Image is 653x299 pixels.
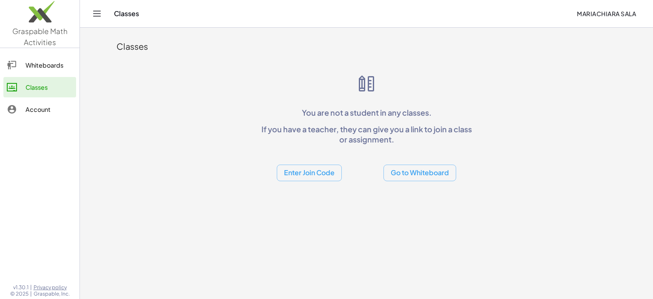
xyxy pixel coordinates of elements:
[34,284,70,291] a: Privacy policy
[30,290,32,297] span: |
[12,26,68,47] span: Graspable Math Activities
[277,165,342,181] button: Enter Join Code
[34,290,70,297] span: Graspable, Inc.
[30,284,32,291] span: |
[3,77,76,97] a: Classes
[3,99,76,120] a: Account
[10,290,28,297] span: © 2025
[570,6,643,21] button: Mariachiara Sala
[26,60,73,70] div: Whiteboards
[26,82,73,92] div: Classes
[383,165,456,181] button: Go to Whiteboard
[3,55,76,75] a: Whiteboards
[26,104,73,114] div: Account
[90,7,104,20] button: Toggle navigation
[577,10,636,17] span: Mariachiara Sala
[116,40,616,52] div: Classes
[13,284,28,291] span: v1.30.1
[258,108,475,117] p: You are not a student in any classes.
[258,124,475,144] p: If you have a teacher, they can give you a link to join a class or assignment.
